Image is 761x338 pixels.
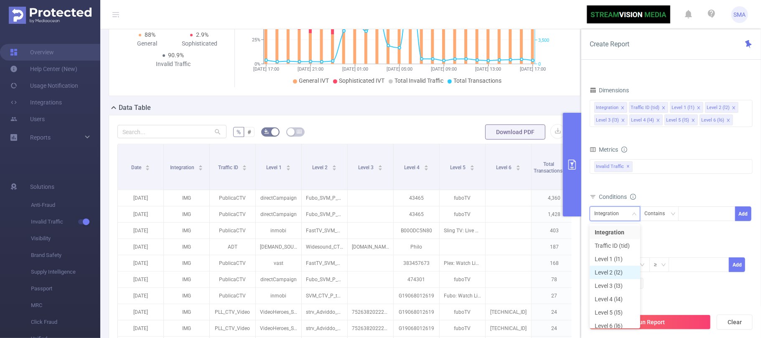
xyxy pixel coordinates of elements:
tspan: [DATE] 01:00 [342,66,368,72]
p: IMG [164,272,209,287]
li: Level 6 (l6) [590,319,640,333]
img: Protected Media [9,7,92,24]
p: IMG [164,190,209,206]
i: icon: caret-up [378,164,382,166]
p: IMG [164,304,209,320]
div: Sort [332,164,337,169]
p: [DATE] [118,223,163,239]
span: 90.9% [168,52,184,58]
div: Level 6 (l6) [701,115,724,126]
span: Invalid Traffic [594,161,633,172]
p: inmobi [256,223,301,239]
i: icon: close [697,106,701,111]
p: PublicaCTV [210,255,255,271]
span: Integration [170,165,196,170]
span: Sophisticated IVT [339,77,384,84]
p: IMG [164,239,209,255]
p: ADT [210,239,255,255]
p: 474301 [394,272,439,287]
p: Widesound_CTV_932127_$3.5_VAST_PX [302,239,347,255]
div: Sort [242,164,247,169]
button: Add [735,206,751,221]
span: ✕ [627,162,630,172]
li: Level 1 (l1) [590,252,640,266]
li: Level 1 (l1) [670,102,703,113]
span: Create Report [590,40,629,48]
p: [DOMAIN_NAME] [348,239,393,255]
p: strv_Adviddo_SVM_LL_CTV_$4_EP_Pixalate [302,320,347,336]
a: Reports [30,129,51,146]
p: 1,428 [532,206,577,222]
p: PublicaCTV [210,288,255,304]
div: Level 2 (l2) [707,102,730,113]
li: Level 2 (l2) [705,102,738,113]
p: [DATE] [118,320,163,336]
p: 24 [532,304,577,320]
p: IMG [164,320,209,336]
span: Supply Intelligence [31,264,100,280]
p: fuboTV [440,304,485,320]
div: Traffic ID (tid) [631,102,659,113]
div: Sort [198,164,203,169]
i: icon: close [621,106,625,111]
li: Level 3 (l3) [590,279,640,292]
input: Search... [117,125,227,138]
tspan: [DATE] 17:00 [253,66,279,72]
p: FastTV_SVM_P_CTV_$6_Human_WL_July [302,223,347,239]
span: # [247,129,251,135]
i: icon: info-circle [630,194,636,200]
span: Traffic ID [218,165,239,170]
p: IMG [164,255,209,271]
div: Integration [594,207,625,221]
p: PublicaCTV [210,190,255,206]
p: directCampaign [256,206,301,222]
i: icon: close [691,118,695,123]
li: Integration [594,102,627,113]
p: 752638202226483 [348,304,393,320]
p: 24 [532,320,577,336]
div: Sort [145,164,150,169]
span: Level 6 [496,165,513,170]
div: Invalid Traffic [147,60,200,69]
i: icon: caret-down [378,167,382,170]
i: icon: down [671,211,676,217]
button: Download PDF [485,125,545,140]
span: Level 2 [312,165,329,170]
p: [DATE] [118,239,163,255]
i: icon: info-circle [621,147,627,152]
li: Traffic ID (tid) [590,239,640,252]
tspan: 25% [252,37,260,43]
div: Sort [470,164,475,169]
a: Users [10,111,45,127]
div: Sort [286,164,291,169]
span: Solutions [30,178,54,195]
span: General IVT [299,77,329,84]
span: Total Transactions [534,161,564,174]
li: Level 4 (l4) [629,114,663,125]
span: Dimensions [590,87,629,94]
li: Level 5 (l5) [664,114,698,125]
i: icon: caret-down [470,167,474,170]
div: Level 1 (l1) [672,102,695,113]
p: [DATE] [118,206,163,222]
tspan: [DATE] 09:00 [431,66,457,72]
div: Level 5 (l5) [666,115,689,126]
i: icon: caret-down [286,167,290,170]
p: 752638202226483 [348,320,393,336]
p: PublicaCTV [210,223,255,239]
i: icon: close [621,118,625,123]
div: Sort [424,164,429,169]
p: Fubo_SVM_P_CTV_$8_O [302,272,347,287]
p: directCampaign [256,190,301,206]
h2: Data Table [119,103,151,113]
div: Sort [516,164,521,169]
div: Sophisticated [173,39,226,48]
li: Level 4 (l4) [590,292,640,306]
i: icon: caret-up [424,164,428,166]
i: icon: caret-down [332,167,336,170]
button: Run Report [590,315,711,330]
i: icon: caret-down [516,167,520,170]
p: SVM_CTV_P_to_Blackrock_RON_$10 [302,288,347,304]
li: Traffic ID (tid) [629,102,668,113]
p: 43465 [394,206,439,222]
